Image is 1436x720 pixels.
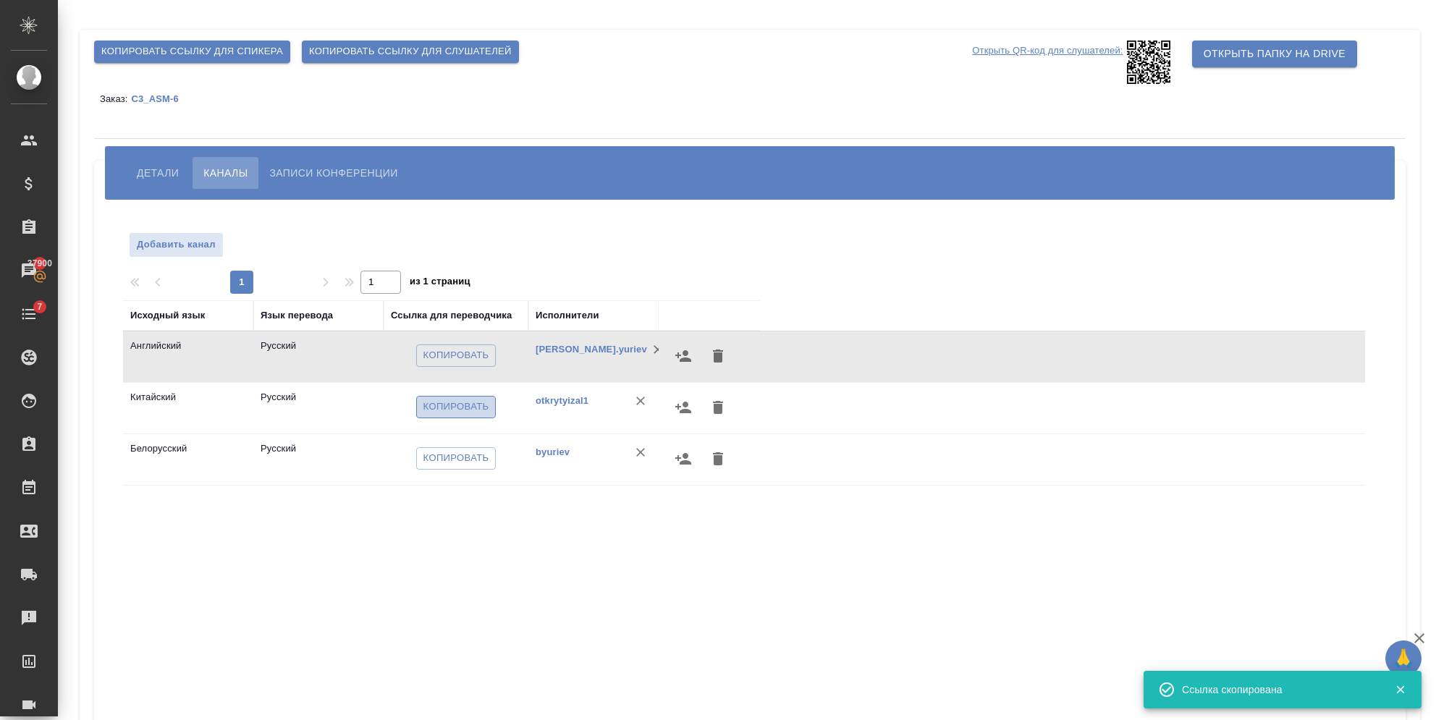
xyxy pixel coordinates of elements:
span: из 1 страниц [410,273,470,294]
span: 🙏 [1391,643,1416,674]
a: byuriev [536,446,570,457]
td: Белорусский [123,434,253,485]
button: Копировать [416,344,497,367]
button: Копировать ссылку для спикера [94,41,290,63]
button: Назначить исполнителей [666,390,701,425]
span: Записи конференции [269,164,397,182]
span: Каналы [203,164,248,182]
td: Русский [253,383,384,433]
button: Назначить исполнителей [666,339,701,373]
span: Добавить канал [137,237,216,253]
td: Русский [253,331,384,382]
div: Язык перевода [261,308,333,323]
button: 🙏 [1385,640,1422,677]
span: 7 [28,300,51,314]
button: Закрыть [1385,683,1415,696]
button: Удалить [630,390,651,412]
td: Китайский [123,383,253,433]
span: Копировать [423,347,489,364]
span: Открыть папку на Drive [1204,45,1346,63]
div: Исходный язык [130,308,205,323]
button: Добавить канал [129,232,224,258]
p: Открыть QR-код для слушателей: [972,41,1123,84]
td: Английский [123,331,253,382]
div: Ссылка для переводчика [391,308,512,323]
button: Удалить канал [701,441,735,476]
div: Исполнители [536,308,599,323]
a: [PERSON_NAME].yuriev [536,344,647,355]
button: Открыть папку на Drive [1192,41,1357,67]
span: 37900 [19,256,61,271]
button: Копировать [416,396,497,418]
span: Детали [137,164,179,182]
button: Назначить исполнителей [666,441,701,476]
a: 7 [4,296,54,332]
button: Удалить [630,441,651,463]
p: Заказ: [100,93,131,104]
button: Удалить канал [701,390,735,425]
span: Копировать ссылку для слушателей [309,43,512,60]
span: Копировать [423,450,489,467]
div: Ссылка скопирована [1182,682,1373,697]
button: Удалить [647,339,669,360]
span: Копировать [423,399,489,415]
a: 37900 [4,253,54,289]
a: C3_ASM-6 [131,93,189,104]
button: Копировать [416,447,497,470]
button: Удалить канал [701,339,735,373]
span: Копировать ссылку для спикера [101,43,283,60]
a: otkrytyizal1 [536,395,588,406]
button: Копировать ссылку для слушателей [302,41,519,63]
td: Русский [253,434,384,485]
